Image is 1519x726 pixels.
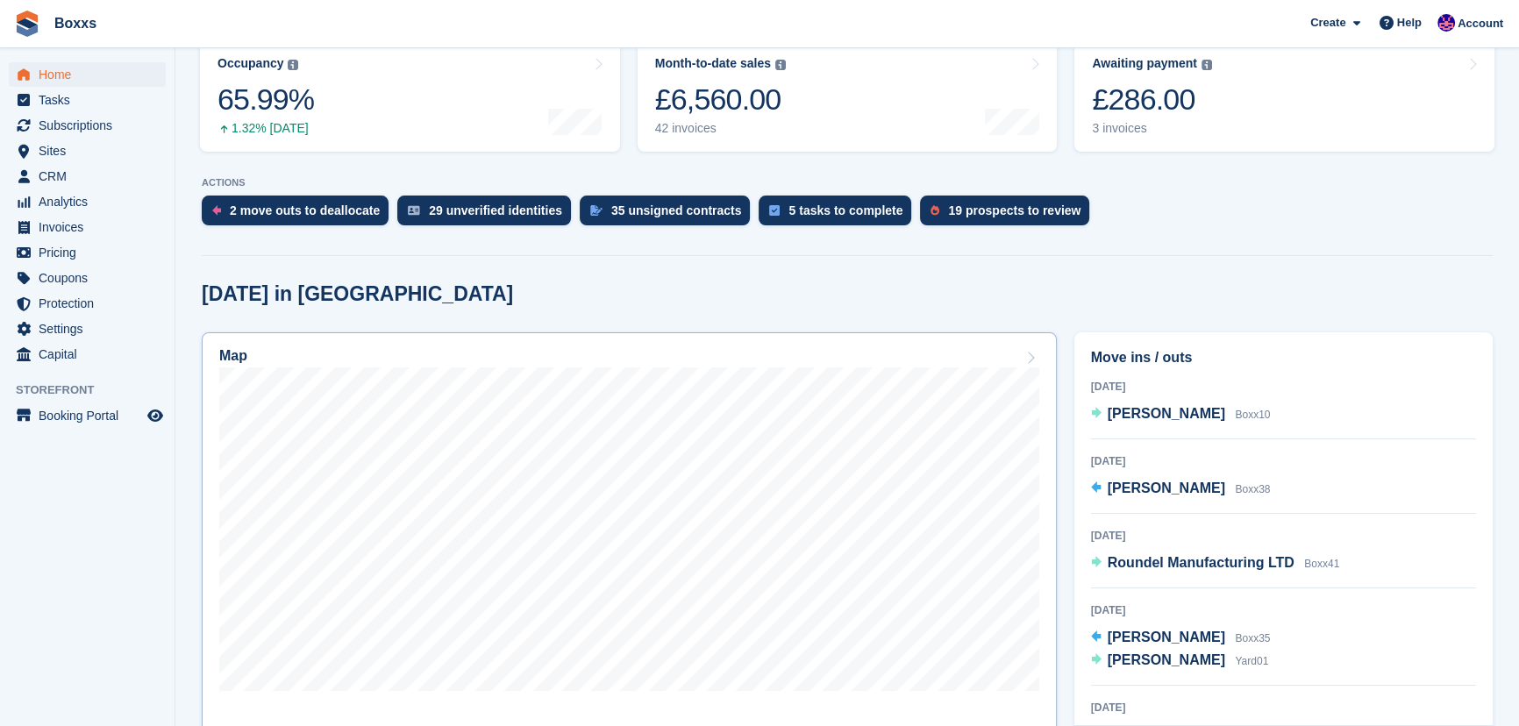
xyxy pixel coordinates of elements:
[39,62,144,87] span: Home
[14,11,40,37] img: stora-icon-8386f47178a22dfd0bd8f6a31ec36ba5ce8667c1dd55bd0f319d3a0aa187defe.svg
[218,121,314,136] div: 1.32% [DATE]
[1437,14,1455,32] img: Jamie Malcolm
[9,266,166,290] a: menu
[9,62,166,87] a: menu
[788,203,902,217] div: 5 tasks to complete
[1091,650,1269,673] a: [PERSON_NAME] Yard01
[1074,40,1494,152] a: Awaiting payment £286.00 3 invoices
[218,56,283,71] div: Occupancy
[1091,453,1476,469] div: [DATE]
[1091,627,1271,650] a: [PERSON_NAME] Boxx35
[1108,480,1225,495] span: [PERSON_NAME]
[39,266,144,290] span: Coupons
[39,139,144,163] span: Sites
[769,205,780,216] img: task-75834270c22a3079a89374b754ae025e5fb1db73e45f91037f5363f120a921f8.svg
[230,203,380,217] div: 2 move outs to deallocate
[202,282,513,306] h2: [DATE] in [GEOGRAPHIC_DATA]
[920,196,1098,234] a: 19 prospects to review
[9,342,166,367] a: menu
[429,203,562,217] div: 29 unverified identities
[931,205,939,216] img: prospect-51fa495bee0391a8d652442698ab0144808aea92771e9ea1ae160a38d050c398.svg
[1092,56,1197,71] div: Awaiting payment
[288,60,298,70] img: icon-info-grey-7440780725fd019a000dd9b08b2336e03edf1995a4989e88bcd33f0948082b44.svg
[202,177,1493,189] p: ACTIONS
[39,164,144,189] span: CRM
[1108,555,1294,570] span: Roundel Manufacturing LTD
[1108,630,1225,644] span: [PERSON_NAME]
[145,405,166,426] a: Preview store
[1091,478,1271,501] a: [PERSON_NAME] Boxx38
[1108,652,1225,667] span: [PERSON_NAME]
[1310,14,1345,32] span: Create
[1202,60,1212,70] img: icon-info-grey-7440780725fd019a000dd9b08b2336e03edf1995a4989e88bcd33f0948082b44.svg
[39,342,144,367] span: Capital
[9,113,166,138] a: menu
[39,189,144,214] span: Analytics
[1235,655,1268,667] span: Yard01
[9,291,166,316] a: menu
[9,88,166,112] a: menu
[219,348,247,364] h2: Map
[1091,552,1340,575] a: Roundel Manufacturing LTD Boxx41
[1235,632,1270,644] span: Boxx35
[39,240,144,265] span: Pricing
[655,82,786,117] div: £6,560.00
[580,196,759,234] a: 35 unsigned contracts
[655,56,771,71] div: Month-to-date sales
[39,113,144,138] span: Subscriptions
[1304,558,1339,570] span: Boxx41
[948,203,1080,217] div: 19 prospects to review
[1108,406,1225,421] span: [PERSON_NAME]
[9,164,166,189] a: menu
[9,240,166,265] a: menu
[1091,700,1476,715] div: [DATE]
[9,139,166,163] a: menu
[202,196,397,234] a: 2 move outs to deallocate
[200,40,620,152] a: Occupancy 65.99% 1.32% [DATE]
[1235,409,1270,421] span: Boxx10
[9,189,166,214] a: menu
[1091,379,1476,395] div: [DATE]
[1091,347,1476,368] h2: Move ins / outs
[39,291,144,316] span: Protection
[655,121,786,136] div: 42 invoices
[1091,528,1476,544] div: [DATE]
[397,196,580,234] a: 29 unverified identities
[1091,403,1271,426] a: [PERSON_NAME] Boxx10
[590,205,603,216] img: contract_signature_icon-13c848040528278c33f63329250d36e43548de30e8caae1d1a13099fd9432cc5.svg
[611,203,742,217] div: 35 unsigned contracts
[47,9,103,38] a: Boxxs
[9,317,166,341] a: menu
[212,205,221,216] img: move_outs_to_deallocate_icon-f764333ba52eb49d3ac5e1228854f67142a1ed5810a6f6cc68b1a99e826820c5.svg
[1091,602,1476,618] div: [DATE]
[408,205,420,216] img: verify_identity-adf6edd0f0f0b5bbfe63781bf79b02c33cf7c696d77639b501bdc392416b5a36.svg
[218,82,314,117] div: 65.99%
[16,381,175,399] span: Storefront
[9,403,166,428] a: menu
[638,40,1058,152] a: Month-to-date sales £6,560.00 42 invoices
[39,215,144,239] span: Invoices
[1092,121,1212,136] div: 3 invoices
[1397,14,1422,32] span: Help
[1092,82,1212,117] div: £286.00
[39,88,144,112] span: Tasks
[1458,15,1503,32] span: Account
[9,215,166,239] a: menu
[39,317,144,341] span: Settings
[759,196,920,234] a: 5 tasks to complete
[39,403,144,428] span: Booking Portal
[775,60,786,70] img: icon-info-grey-7440780725fd019a000dd9b08b2336e03edf1995a4989e88bcd33f0948082b44.svg
[1235,483,1270,495] span: Boxx38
